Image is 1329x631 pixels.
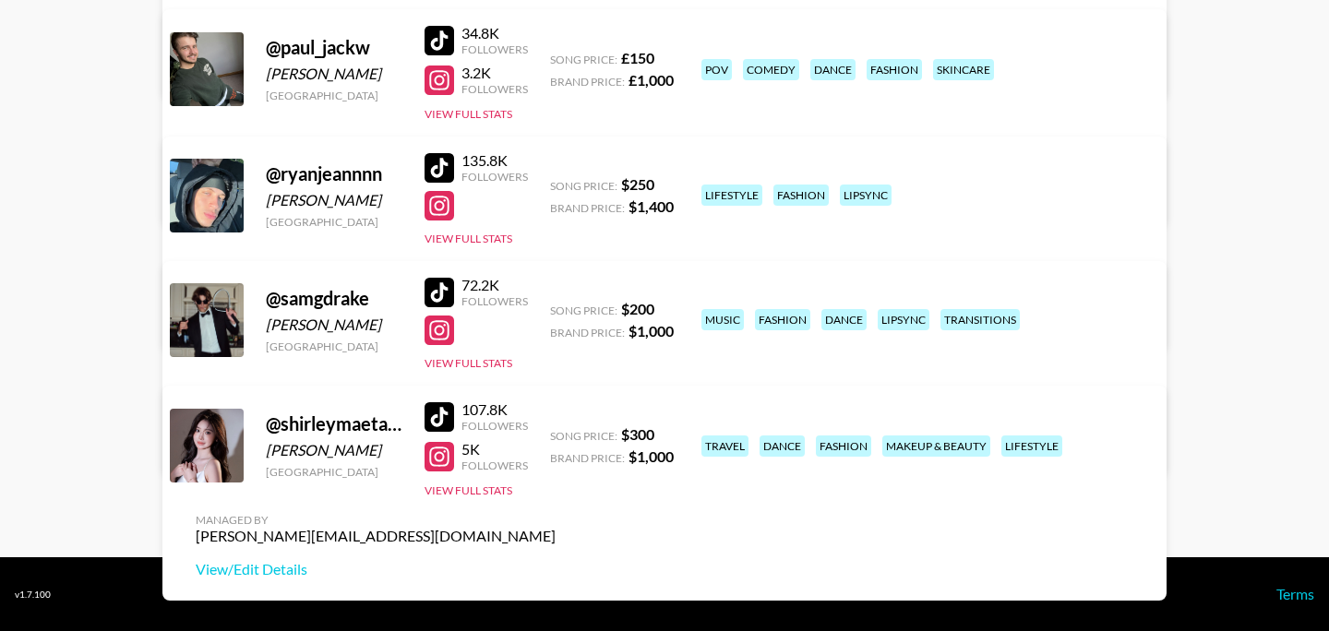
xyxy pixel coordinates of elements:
[816,435,871,457] div: fashion
[196,527,556,545] div: [PERSON_NAME][EMAIL_ADDRESS][DOMAIN_NAME]
[629,71,674,89] strong: £ 1,000
[425,483,512,497] button: View Full Stats
[701,435,748,457] div: travel
[15,589,51,601] div: v 1.7.100
[461,276,528,294] div: 72.2K
[550,429,617,443] span: Song Price:
[461,42,528,56] div: Followers
[810,59,856,80] div: dance
[461,151,528,170] div: 135.8K
[266,215,402,229] div: [GEOGRAPHIC_DATA]
[550,75,625,89] span: Brand Price:
[461,24,528,42] div: 34.8K
[760,435,805,457] div: dance
[461,82,528,96] div: Followers
[550,304,617,317] span: Song Price:
[461,170,528,184] div: Followers
[461,440,528,458] div: 5K
[266,465,402,479] div: [GEOGRAPHIC_DATA]
[1001,435,1062,457] div: lifestyle
[878,309,929,330] div: lipsync
[840,185,892,206] div: lipsync
[701,309,744,330] div: music
[629,447,674,465] strong: $ 1,000
[266,315,402,334] div: [PERSON_NAME]
[550,53,617,66] span: Song Price:
[701,59,732,80] div: pov
[266,36,402,59] div: @ paul_jackw
[425,356,512,370] button: View Full Stats
[755,309,810,330] div: fashion
[425,232,512,245] button: View Full Stats
[940,309,1020,330] div: transitions
[550,451,625,465] span: Brand Price:
[550,179,617,193] span: Song Price:
[629,197,674,215] strong: $ 1,400
[266,412,402,435] div: @ shirleymaetan_
[933,59,994,80] div: skincare
[425,107,512,121] button: View Full Stats
[461,458,528,472] div: Followers
[196,560,556,578] a: View/Edit Details
[266,89,402,102] div: [GEOGRAPHIC_DATA]
[461,294,528,308] div: Followers
[550,326,625,339] span: Brand Price:
[773,185,829,206] div: fashion
[266,191,402,209] div: [PERSON_NAME]
[1276,585,1314,602] a: Terms
[266,65,402,83] div: [PERSON_NAME]
[621,300,654,317] strong: $ 200
[821,309,867,330] div: dance
[461,64,528,82] div: 3.2K
[621,49,654,66] strong: £ 150
[196,513,556,527] div: Managed By
[867,59,922,80] div: fashion
[882,435,990,457] div: makeup & beauty
[621,175,654,193] strong: $ 250
[550,201,625,215] span: Brand Price:
[629,322,674,339] strong: $ 1,000
[461,419,528,433] div: Followers
[621,425,654,443] strong: $ 300
[743,59,799,80] div: comedy
[266,162,402,185] div: @ ryanjeannnn
[701,185,762,206] div: lifestyle
[461,400,528,419] div: 107.8K
[266,339,402,353] div: [GEOGRAPHIC_DATA]
[266,287,402,310] div: @ samgdrake
[266,441,402,459] div: [PERSON_NAME]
